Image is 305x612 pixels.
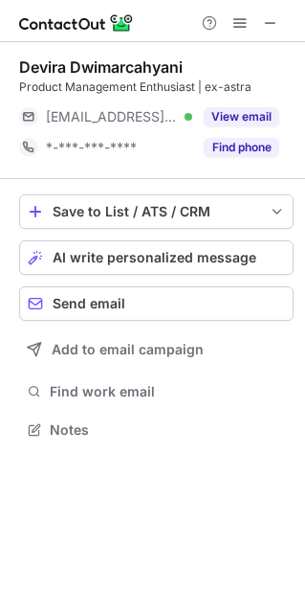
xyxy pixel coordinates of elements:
span: Send email [53,296,125,311]
span: Add to email campaign [52,342,204,357]
span: AI write personalized message [53,250,256,265]
button: Find work email [19,378,294,405]
button: Notes [19,417,294,443]
button: Send email [19,286,294,321]
div: Save to List / ATS / CRM [53,204,260,219]
button: Add to email campaign [19,332,294,367]
span: [EMAIL_ADDRESS][DOMAIN_NAME] [46,108,178,125]
button: save-profile-one-click [19,194,294,229]
span: Find work email [50,383,286,400]
span: Notes [50,421,286,439]
div: Devira Dwimarcahyani [19,57,183,77]
div: Product Management Enthusiast | ex-astra [19,79,294,96]
img: ContactOut v5.3.10 [19,11,134,34]
button: Reveal Button [204,138,279,157]
button: AI write personalized message [19,240,294,275]
button: Reveal Button [204,107,279,126]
